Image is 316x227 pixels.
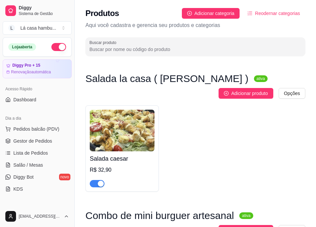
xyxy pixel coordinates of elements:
a: DiggySistema de Gestão [3,3,72,19]
a: Gestor de Pedidos [3,136,72,146]
button: Alterar Status [51,43,66,51]
div: Acesso Rápido [3,84,72,94]
button: Select a team [3,21,72,35]
a: Salão / Mesas [3,160,72,170]
button: Pedidos balcão (PDV) [3,124,72,134]
span: Diggy Bot [13,174,34,180]
div: Catálogo [3,202,72,213]
span: Diggy [19,5,69,11]
sup: ativa [254,75,268,82]
span: Pedidos balcão (PDV) [13,126,59,132]
a: Diggy Botnovo [3,172,72,182]
span: plus-circle [224,91,229,96]
h4: Salada caesar [90,154,154,163]
article: Renovação automática [11,69,51,75]
span: Salão / Mesas [13,162,43,168]
article: Diggy Pro + 15 [12,63,40,68]
span: Reodernar categorias [255,10,300,17]
button: Adicionar categoria [182,8,240,19]
button: Reodernar categorias [242,8,305,19]
span: [EMAIL_ADDRESS][DOMAIN_NAME] [19,214,61,219]
input: Buscar produto [89,46,301,53]
span: Opções [284,90,300,97]
h3: Salada la casa ( [PERSON_NAME] ) [85,75,249,83]
span: Gestor de Pedidos [13,138,52,144]
div: Dia a dia [3,113,72,124]
a: Lista de Pedidos [3,148,72,158]
a: Diggy Pro + 15Renovaçãoautomática [3,59,72,78]
span: Dashboard [13,96,36,103]
div: R$ 32,90 [90,166,154,174]
span: Adicionar categoria [195,10,235,17]
button: Adicionar produto [219,88,273,99]
span: plus-circle [187,11,192,16]
a: Dashboard [3,94,72,105]
div: Lá casa hambu ... [20,25,56,31]
label: Buscar produto [89,40,119,45]
span: Sistema de Gestão [19,11,69,16]
p: Aqui você cadastra e gerencia seu produtos e categorias [85,21,305,29]
img: product-image [90,110,154,151]
span: Adicionar produto [231,90,268,97]
button: [EMAIL_ADDRESS][DOMAIN_NAME] [3,208,72,224]
span: ordered-list [248,11,252,16]
sup: ativa [239,212,253,219]
div: Loja aberta [8,43,36,51]
button: Opções [279,88,305,99]
span: Lista de Pedidos [13,150,48,156]
a: KDS [3,184,72,194]
span: L [8,25,15,31]
h2: Produtos [85,8,119,19]
span: KDS [13,186,23,192]
h3: Combo de mini burguer artesanal [85,212,234,220]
